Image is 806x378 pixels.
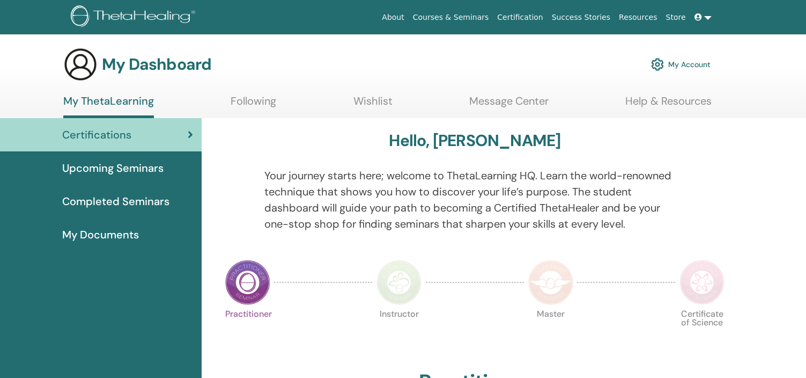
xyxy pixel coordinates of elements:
[63,95,154,118] a: My ThetaLearning
[63,47,98,82] img: generic-user-icon.jpg
[469,95,549,115] a: Message Center
[378,8,408,27] a: About
[231,95,276,115] a: Following
[679,260,724,305] img: Certificate of Science
[528,310,573,355] p: Master
[225,310,270,355] p: Practitioner
[102,55,211,74] h3: My Dashboard
[389,131,560,150] h3: Hello, [PERSON_NAME]
[62,227,139,243] span: My Documents
[376,310,422,355] p: Instructor
[679,310,724,355] p: Certificate of Science
[548,8,615,27] a: Success Stories
[353,95,393,115] a: Wishlist
[62,193,169,209] span: Completed Seminars
[62,127,131,143] span: Certifications
[225,260,270,305] img: Practitioner
[615,8,662,27] a: Resources
[625,95,712,115] a: Help & Resources
[409,8,493,27] a: Courses & Seminars
[493,8,547,27] a: Certification
[376,260,422,305] img: Instructor
[651,55,664,74] img: cog.svg
[662,8,690,27] a: Store
[264,168,685,232] p: Your journey starts here; welcome to ThetaLearning HQ. Learn the world-renowned technique that sh...
[62,160,164,176] span: Upcoming Seminars
[71,5,199,30] img: logo.png
[651,53,711,76] a: My Account
[528,260,573,305] img: Master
